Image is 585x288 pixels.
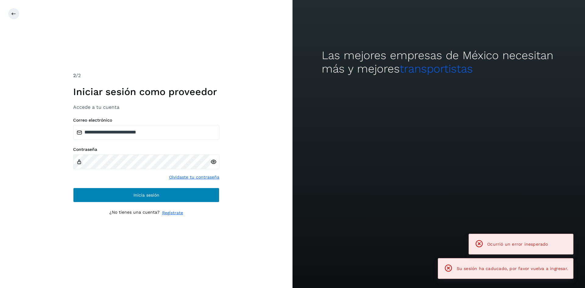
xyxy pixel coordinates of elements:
label: Contraseña [73,147,219,152]
span: Su sesión ha caducado, por favor vuelva a ingresar. [457,266,568,271]
h3: Accede a tu cuenta [73,104,219,110]
a: Olvidaste tu contraseña [169,174,219,180]
label: Correo electrónico [73,118,219,123]
p: ¿No tienes una cuenta? [109,210,160,216]
a: Regístrate [162,210,183,216]
button: Inicia sesión [73,188,219,202]
span: transportistas [400,62,473,75]
span: Ocurrió un error inesperado [487,242,548,247]
span: 2 [73,73,76,78]
div: /2 [73,72,219,79]
h2: Las mejores empresas de México necesitan más y mejores [322,49,556,76]
h1: Iniciar sesión como proveedor [73,86,219,98]
span: Inicia sesión [133,193,159,197]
